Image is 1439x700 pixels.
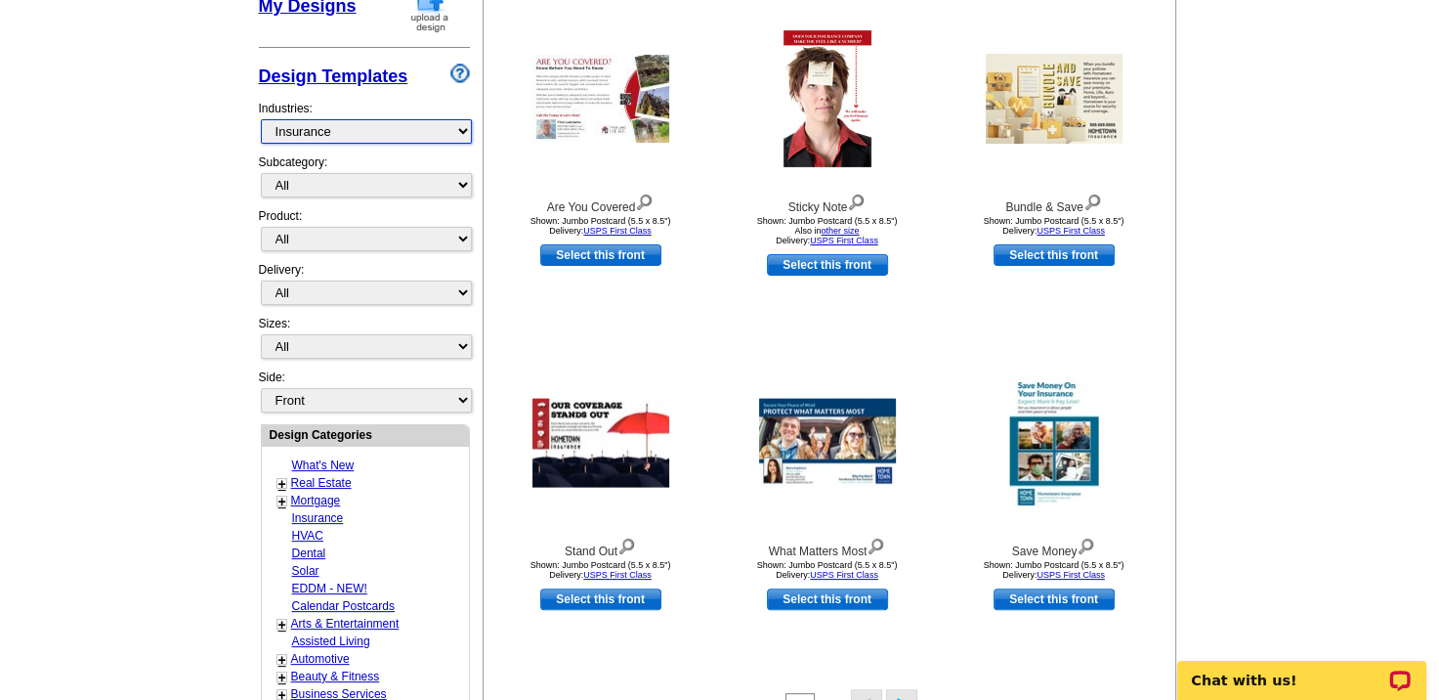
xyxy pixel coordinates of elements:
iframe: LiveChat chat widget [1164,638,1439,700]
a: Automotive [291,652,350,666]
img: view design details [1077,534,1095,555]
a: use this design [994,589,1115,610]
div: Design Categories [262,425,469,444]
img: Are You Covered [532,55,669,143]
a: Dental [292,547,326,560]
div: Stand Out [493,534,708,560]
img: design-wizard-help-icon.png [450,64,470,83]
img: Save Money [1009,374,1098,511]
img: Bundle & Save [986,54,1122,144]
a: use this design [767,589,888,610]
img: view design details [867,534,885,555]
img: Stand Out [532,399,669,488]
img: view design details [1083,190,1102,211]
div: Shown: Jumbo Postcard (5.5 x 8.5") Delivery: [493,216,708,236]
div: Sticky Note [720,190,935,216]
a: Design Templates [259,66,408,86]
a: What's New [292,459,355,472]
img: view design details [617,534,636,555]
a: USPS First Class [1037,570,1105,580]
div: Shown: Jumbo Postcard (5.5 x 8.5") Delivery: [720,560,935,580]
a: + [278,494,286,509]
a: Assisted Living [292,634,370,648]
a: USPS First Class [583,226,652,236]
a: + [278,617,286,633]
div: What Matters Most [720,534,935,560]
a: Real Estate [291,476,352,490]
a: USPS First Class [810,570,878,580]
a: HVAC [292,529,323,543]
a: use this design [767,254,888,276]
a: USPS First Class [1037,226,1105,236]
div: Shown: Jumbo Postcard (5.5 x 8.5") Delivery: [947,216,1162,236]
a: Beauty & Fitness [291,670,380,683]
div: Are You Covered [493,190,708,216]
img: Sticky Note [783,30,871,167]
div: Delivery: [259,261,470,315]
a: use this design [540,589,661,610]
div: Shown: Jumbo Postcard (5.5 x 8.5") Delivery: [947,560,1162,580]
a: + [278,670,286,685]
a: other size [821,226,859,236]
a: USPS First Class [583,570,652,580]
div: Save Money [947,534,1162,560]
img: What Matters Most [759,399,896,488]
img: view design details [847,190,866,211]
div: Subcategory: [259,153,470,207]
a: EDDM - NEW! [292,582,367,595]
a: Solar [292,564,319,578]
div: Product: [259,207,470,261]
a: Calendar Postcards [292,599,395,613]
a: Mortgage [291,494,341,507]
div: Shown: Jumbo Postcard (5.5 x 8.5") Delivery: [493,560,708,580]
img: view design details [635,190,654,211]
span: Also in [794,226,859,236]
div: Sizes: [259,315,470,369]
a: use this design [994,244,1115,266]
a: use this design [540,244,661,266]
div: Industries: [259,90,470,153]
a: Arts & Entertainment [291,617,400,631]
a: Insurance [292,511,344,525]
a: + [278,652,286,668]
a: USPS First Class [810,236,878,245]
div: Shown: Jumbo Postcard (5.5 x 8.5") Delivery: [720,216,935,245]
a: + [278,476,286,492]
div: Side: [259,369,470,415]
div: Bundle & Save [947,190,1162,216]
